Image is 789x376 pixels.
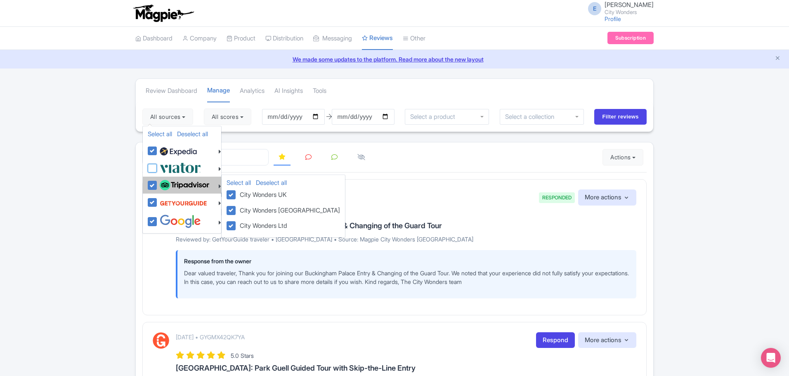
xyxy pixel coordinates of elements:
[153,332,169,349] img: GetYourGuide Logo
[775,54,781,64] button: Close announcement
[160,161,201,175] img: viator-e2bf771eb72f7a6029a5edfbb081213a.svg
[204,109,251,125] button: All scores
[536,332,575,348] a: Respond
[313,80,326,102] a: Tools
[131,4,195,22] img: logo-ab69f6fb50320c5b225c76a69d11143b.png
[761,348,781,368] div: Open Intercom Messenger
[160,145,197,158] img: expedia22-01-93867e2ff94c7cd37d965f09d456db68.svg
[160,180,209,191] img: tripadvisor_background-ebb97188f8c6c657a79ad20e0caa6051.svg
[236,220,287,231] label: City Wonders Ltd
[160,195,207,211] img: get_your_guide-5a6366678479520ec94e3f9d2b9f304b.svg
[182,27,217,50] a: Company
[410,113,460,121] input: Select a product
[207,79,230,103] a: Manage
[607,32,654,44] a: Subscription
[313,27,352,50] a: Messaging
[240,80,265,102] a: Analytics
[5,55,784,64] a: We made some updates to the platform. Read more about the new layout
[227,179,251,187] a: Select all
[176,235,636,244] p: Reviewed by: GetYourGuide traveler • [GEOGRAPHIC_DATA] • Source: Magpie City Wonders [GEOGRAPHIC_...
[605,9,654,15] small: City Wonders
[227,27,255,50] a: Product
[146,80,197,102] a: Review Dashboard
[265,27,303,50] a: Distribution
[578,332,636,348] button: More actions
[256,179,287,187] a: Deselect all
[539,192,575,203] span: RESPONDED
[135,27,172,50] a: Dashboard
[594,109,647,125] input: Filter reviews
[602,149,643,166] button: Actions
[362,27,393,50] a: Reviews
[160,215,201,228] img: google-96de159c2084212d3cdd3c2fb262314c.svg
[403,27,425,50] a: Other
[274,80,303,102] a: AI Insights
[148,130,172,138] a: Select all
[142,109,193,125] button: All sources
[176,364,636,372] h3: [GEOGRAPHIC_DATA]: Park Guell Guided Tour with Skip-the-Line Entry
[176,222,636,230] h3: [GEOGRAPHIC_DATA]: Buckingham Palace Entry & Changing of the Guard Tour
[236,205,340,215] label: City Wonders [GEOGRAPHIC_DATA]
[176,333,245,341] p: [DATE] • GYGMX42QK7YA
[184,257,630,265] p: Response from the owner
[236,189,287,200] label: City Wonders UK
[588,2,601,15] span: E
[184,269,630,286] p: Dear valued traveler, Thank you for joining our Buckingham Palace Entry & Changing of the Guard T...
[578,189,636,206] button: More actions
[231,352,254,359] span: 5.0 Stars
[142,126,222,234] ul: All sources
[583,2,654,15] a: E [PERSON_NAME] City Wonders
[605,1,654,9] span: [PERSON_NAME]
[605,15,621,22] a: Profile
[505,113,560,121] input: Select a collection
[177,130,208,138] a: Deselect all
